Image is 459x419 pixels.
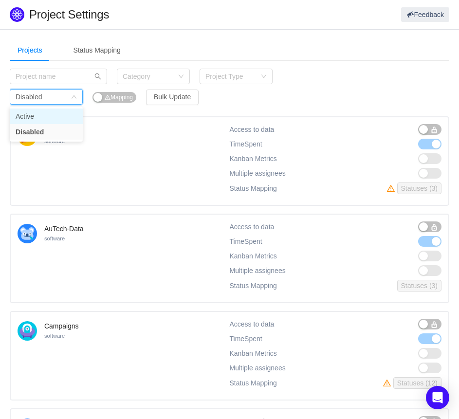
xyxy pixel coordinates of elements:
[230,252,277,260] span: Kanban Metrics
[426,386,449,409] div: Open Intercom Messenger
[230,155,277,163] span: Kanban Metrics
[230,335,262,343] span: TimeSpent
[230,364,286,372] span: Multiple assignees
[44,321,78,331] h4: Campaigns
[16,90,42,104] div: Disabled
[230,267,286,275] span: Multiple assignees
[105,94,133,101] span: Mapping
[230,169,286,178] span: Multiple assignees
[230,280,277,291] div: Status Mapping
[44,333,65,339] small: software
[94,73,101,80] i: icon: search
[178,73,184,80] i: icon: down
[230,140,262,148] span: TimeSpent
[261,73,267,80] i: icon: down
[230,221,275,232] div: Access to data
[383,379,393,387] i: icon: warning
[18,321,37,341] img: 10603
[230,319,275,329] div: Access to data
[230,237,262,246] span: TimeSpent
[10,124,83,140] li: Disabled
[29,7,276,22] h1: Project Settings
[230,377,277,389] div: Status Mapping
[10,7,24,22] img: Quantify
[230,182,277,194] div: Status Mapping
[205,72,256,81] div: Project Type
[123,72,173,81] div: Category
[230,124,275,135] div: Access to data
[105,94,110,100] i: icon: warning
[10,109,83,124] li: Active
[10,39,50,61] div: Projects
[387,184,397,192] i: icon: warning
[146,90,199,105] button: Bulk Update
[230,349,277,357] span: Kanban Metrics
[44,236,65,241] small: software
[10,69,107,84] input: Project name
[66,39,129,61] div: Status Mapping
[401,7,449,22] button: Feedback
[44,224,83,234] h4: AuTech-Data
[18,224,37,243] img: 21310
